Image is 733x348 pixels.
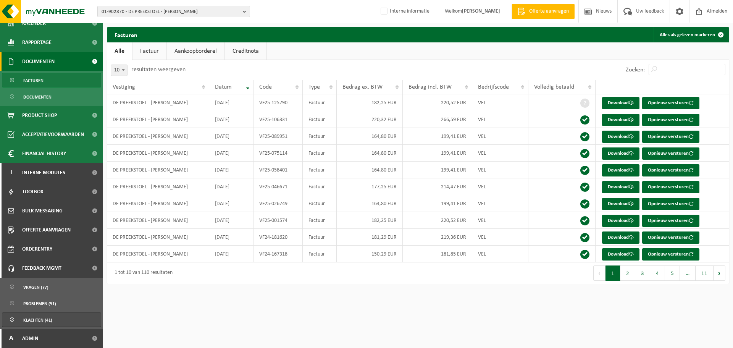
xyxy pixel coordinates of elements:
[303,195,337,212] td: Factuur
[602,114,639,126] a: Download
[22,106,57,125] span: Product Shop
[303,229,337,246] td: Factuur
[2,296,101,311] a: Problemen (51)
[337,111,403,128] td: 220,32 EUR
[209,145,254,162] td: [DATE]
[253,145,303,162] td: VF25-075114
[23,313,52,327] span: Klachten (41)
[303,246,337,262] td: Factuur
[303,128,337,145] td: Factuur
[22,144,66,163] span: Financial History
[642,114,699,126] button: Opnieuw versturen
[107,212,209,229] td: DE PREEKSTOEL - [PERSON_NAME]
[403,212,472,229] td: 220,52 EUR
[337,94,403,111] td: 182,25 EUR
[472,195,528,212] td: VEL
[209,212,254,229] td: [DATE]
[107,229,209,246] td: DE PREEKSTOEL - [PERSON_NAME]
[403,111,472,128] td: 266,59 EUR
[253,212,303,229] td: VF25-001574
[107,94,209,111] td: DE PREEKSTOEL - [PERSON_NAME]
[259,84,272,90] span: Code
[472,212,528,229] td: VEL
[23,296,56,311] span: Problemen (51)
[665,265,680,281] button: 5
[472,94,528,111] td: VEL
[472,111,528,128] td: VEL
[22,163,65,182] span: Interne modules
[253,94,303,111] td: VF25-125790
[22,259,61,278] span: Feedback MGMT
[8,163,15,182] span: I
[342,84,383,90] span: Bedrag ex. BTW
[111,65,127,76] span: 10
[303,94,337,111] td: Factuur
[107,162,209,178] td: DE PREEKSTOEL - [PERSON_NAME]
[107,178,209,195] td: DE PREEKSTOEL - [PERSON_NAME]
[22,182,44,201] span: Toolbox
[408,84,452,90] span: Bedrag incl. BTW
[462,8,500,14] strong: [PERSON_NAME]
[472,162,528,178] td: VEL
[209,128,254,145] td: [DATE]
[403,145,472,162] td: 199,41 EUR
[22,125,84,144] span: Acceptatievoorwaarden
[403,94,472,111] td: 220,52 EUR
[680,265,696,281] span: …
[602,97,639,109] a: Download
[303,162,337,178] td: Factuur
[111,266,173,280] div: 1 tot 10 van 110 resultaten
[22,329,38,348] span: Admin
[472,178,528,195] td: VEL
[642,215,699,227] button: Opnieuw versturen
[253,246,303,262] td: VF24-167318
[403,162,472,178] td: 199,41 EUR
[209,111,254,128] td: [DATE]
[23,73,44,88] span: Facturen
[253,162,303,178] td: VF25-058401
[602,198,639,210] a: Download
[303,178,337,195] td: Factuur
[642,97,699,109] button: Opnieuw versturen
[22,240,86,259] span: Orderentry Goedkeuring
[303,111,337,128] td: Factuur
[2,89,101,104] a: Documenten
[472,145,528,162] td: VEL
[337,162,403,178] td: 164,80 EUR
[209,178,254,195] td: [DATE]
[107,145,209,162] td: DE PREEKSTOEL - [PERSON_NAME]
[403,246,472,262] td: 181,85 EUR
[107,111,209,128] td: DE PREEKSTOEL - [PERSON_NAME]
[337,246,403,262] td: 150,29 EUR
[132,42,166,60] a: Factuur
[22,52,55,71] span: Documenten
[23,90,52,104] span: Documenten
[113,84,135,90] span: Vestiging
[107,42,132,60] a: Alle
[209,229,254,246] td: [DATE]
[303,145,337,162] td: Factuur
[379,6,429,17] label: Interne informatie
[602,215,639,227] a: Download
[253,128,303,145] td: VF25-089951
[642,181,699,193] button: Opnieuw versturen
[635,265,650,281] button: 3
[215,84,232,90] span: Datum
[337,195,403,212] td: 164,80 EUR
[308,84,320,90] span: Type
[253,178,303,195] td: VF25-046671
[131,66,186,73] label: resultaten weergeven
[472,229,528,246] td: VEL
[8,329,15,348] span: A
[403,229,472,246] td: 219,36 EUR
[303,212,337,229] td: Factuur
[403,195,472,212] td: 199,41 EUR
[167,42,224,60] a: Aankoopborderel
[642,231,699,244] button: Opnieuw versturen
[253,195,303,212] td: VF25-026749
[714,265,725,281] button: Next
[602,131,639,143] a: Download
[22,33,52,52] span: Rapportage
[642,131,699,143] button: Opnieuw versturen
[605,265,620,281] button: 1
